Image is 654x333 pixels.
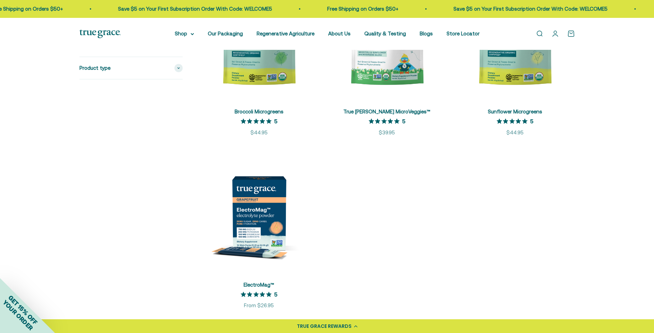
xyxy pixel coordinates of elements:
sale-price: $44.95 [250,129,268,137]
p: 5 [274,291,277,298]
a: Free Shipping on Orders $50+ [326,6,397,12]
a: Our Packaging [208,31,243,36]
a: About Us [328,31,351,36]
p: 5 [530,118,533,124]
span: 5 out 5 stars rating in total 5 reviews [241,116,274,126]
a: Store Locator [447,31,480,36]
p: 5 [274,118,277,124]
span: 5 out 5 stars rating in total 2 reviews [497,116,530,126]
p: Save $5 on Your First Subscription Order With Code: WELCOME5 [117,5,271,13]
span: 5 out 5 stars rating in total 3 reviews [241,289,274,299]
a: Regenerative Agriculture [257,31,314,36]
a: Quality & Testing [364,31,406,36]
span: YOUR ORDER [1,299,34,332]
a: ElectroMag™ [244,282,274,288]
sale-price: From $26.95 [244,301,274,310]
span: Product type [79,64,110,72]
sale-price: $44.95 [506,129,524,137]
a: True [PERSON_NAME] MicroVeggies™ [343,109,430,114]
summary: Shop [175,30,194,38]
span: 5 out 5 stars rating in total 3 reviews [369,116,402,126]
div: TRUE GRACE REWARDS [297,323,352,330]
a: Blogs [420,31,433,36]
img: ElectroMag™ [199,153,319,273]
a: Sunflower Microgreens [488,109,542,114]
sale-price: $39.95 [379,129,395,137]
summary: Product type [79,57,183,79]
p: 5 [402,118,405,124]
span: GET 15% OFF [7,294,39,326]
p: Save $5 on Your First Subscription Order With Code: WELCOME5 [452,5,606,13]
a: Broccoli Microgreens [235,109,283,114]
